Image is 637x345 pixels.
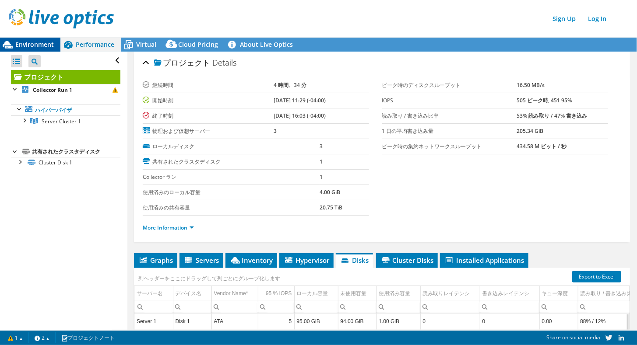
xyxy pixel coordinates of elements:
[539,301,578,313] td: Column キュー深度, Filter cell
[258,329,294,345] td: Column 95 % IOPS, Value 4
[11,84,120,95] a: Collector Run 1
[274,81,306,89] b: 4 時間、34 分
[9,9,114,28] img: live_optics_svg.svg
[258,314,294,329] td: Column 95 % IOPS, Value 5
[143,157,320,166] label: 共有されたクラスタディスク
[173,286,211,301] td: デバイス名 Column
[482,288,530,299] div: 書き込みレイテンシ
[517,81,545,89] b: 16.50 MB/s
[11,104,120,115] a: ハイパーバイザ
[173,314,211,329] td: Column デバイス名, Value Disk 1
[320,188,341,196] b: 4.00 GiB
[420,301,480,313] td: Column 読み取りレイテンシ, Filter cell
[420,314,480,329] td: Column 読み取りレイテンシ, Value 0
[340,256,369,265] span: Disks
[539,314,578,329] td: Column キュー深度, Value 0.00
[143,224,194,231] a: More Information
[380,256,433,265] span: Cluster Disks
[377,329,420,345] td: Column 使用済み容量, Value 2.00 GiB
[134,329,173,345] td: Column サーバー名, Value Server 2
[338,314,377,329] td: Column 未使用容量, Value 94.00 GiB
[341,288,367,299] div: 未使用容量
[32,146,120,157] div: 共有されたクラスタディスク
[143,203,320,212] label: 使用済みの共有容量
[480,286,539,301] td: 書き込みレイテンシ Column
[184,256,219,265] span: Servers
[542,288,568,299] div: キュー深度
[382,81,517,90] label: ピーク時のディスクスループット
[143,112,274,120] label: 終了時刻
[320,204,343,211] b: 20.75 TiB
[294,314,338,329] td: Column ローカル容量, Value 95.00 GiB
[274,127,277,135] b: 3
[11,70,120,84] a: プロジェクト
[480,329,539,345] td: Column 書き込みレイテンシ, Value 0
[539,286,578,301] td: キュー深度 Column
[444,256,524,265] span: Installed Applications
[382,112,517,120] label: 読み取り / 書き込み比率
[480,314,539,329] td: Column 書き込みレイテンシ, Value 0
[338,329,377,345] td: Column 未使用容量, Value 93.00 GiB
[320,143,323,150] b: 3
[382,96,517,105] label: IOPS
[266,288,292,299] div: 95 % IOPS
[258,286,294,301] td: 95 % IOPS Column
[211,314,258,329] td: Column Vendor Name*, Value ATA
[15,40,54,49] span: Environment
[294,301,338,313] td: Column ローカル容量, Filter cell
[178,40,218,49] span: Cloud Pricing
[28,332,56,343] a: 2
[480,301,539,313] td: Column 書き込みレイテンシ, Filter cell
[420,286,480,301] td: 読み取りレイテンシ Column
[274,112,326,119] b: [DATE] 16:03 (-04:00)
[546,334,600,341] span: Share on social media
[134,286,173,301] td: サーバー名 Column
[134,314,173,329] td: Column サーバー名, Value Server 1
[143,81,274,90] label: 継続時間
[11,157,120,168] a: Cluster Disk 1
[143,96,274,105] label: 開始時刻
[338,301,377,313] td: Column 未使用容量, Filter cell
[2,332,29,343] a: 1
[377,301,420,313] td: Column 使用済み容量, Filter cell
[211,329,258,345] td: Column Vendor Name*, Value ATA
[320,158,323,165] b: 1
[517,97,572,104] b: 505 ピーク時, 451 95%
[173,329,211,345] td: Column デバイス名, Value Disk 3
[55,332,121,343] a: プロジェクトノート
[176,288,202,299] div: デバイス名
[517,143,567,150] b: 434.58 M ビット / 秒
[274,97,326,104] b: [DATE] 11:29 (-04:00)
[225,38,299,52] a: About Live Optics
[294,329,338,345] td: Column ローカル容量, Value 95.00 GiB
[154,59,210,67] span: プロジェクト
[320,173,323,181] b: 1
[33,86,72,94] b: Collector Run 1
[377,314,420,329] td: Column 使用済み容量, Value 1.00 GiB
[377,286,420,301] td: 使用済み容量 Column
[136,40,156,49] span: Virtual
[138,256,173,265] span: Graphs
[136,272,282,285] div: 列ヘッダーをここにドラッグして列ごとにグループ化します
[137,288,163,299] div: サーバー名
[214,288,248,299] div: Vendor Name*
[230,256,273,265] span: Inventory
[338,286,377,301] td: 未使用容量 Column
[548,12,580,25] a: Sign Up
[143,127,274,136] label: 物理および仮想サーバー
[143,173,320,181] label: Collector ラン
[517,112,588,119] b: 53% 読み取り / 47% 書き込み
[539,329,578,345] td: Column キュー深度, Value 0.00
[294,286,338,301] td: ローカル容量 Column
[423,288,470,299] div: 読み取りレイテンシ
[297,288,328,299] div: ローカル容量
[258,301,294,313] td: Column 95 % IOPS, Filter cell
[382,142,517,151] label: ピーク時の集約ネットワークスループット
[143,142,320,151] label: ローカルディスク
[382,127,517,136] label: 1 日の平均書き込み量
[379,288,411,299] div: 使用済み容量
[134,301,173,313] td: Column サーバー名, Filter cell
[76,40,114,49] span: Performance
[11,115,120,127] a: Server Cluster 1
[173,301,211,313] td: Column デバイス名, Filter cell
